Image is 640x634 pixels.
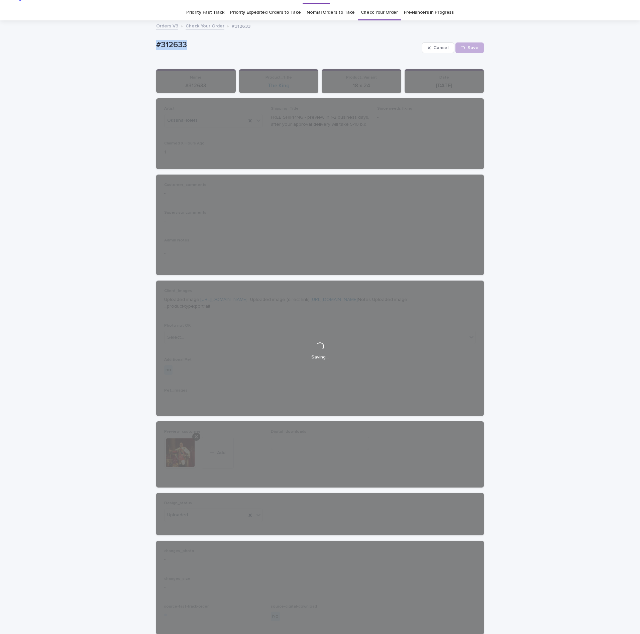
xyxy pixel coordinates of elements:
a: Freelancers in Progress [404,5,454,20]
p: #312633 [232,22,250,29]
span: Cancel [433,45,448,50]
button: Cancel [422,42,454,53]
p: #312633 [156,40,419,50]
a: Check Your Order [361,5,398,20]
button: Save [455,42,484,53]
a: Orders V3 [156,22,178,29]
p: Saving… [311,354,329,360]
a: Check Your Order [186,22,224,29]
a: Priority Fast Track [186,5,224,20]
a: Priority Expedited Orders to Take [230,5,301,20]
a: Normal Orders to Take [307,5,355,20]
span: Save [467,45,478,50]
